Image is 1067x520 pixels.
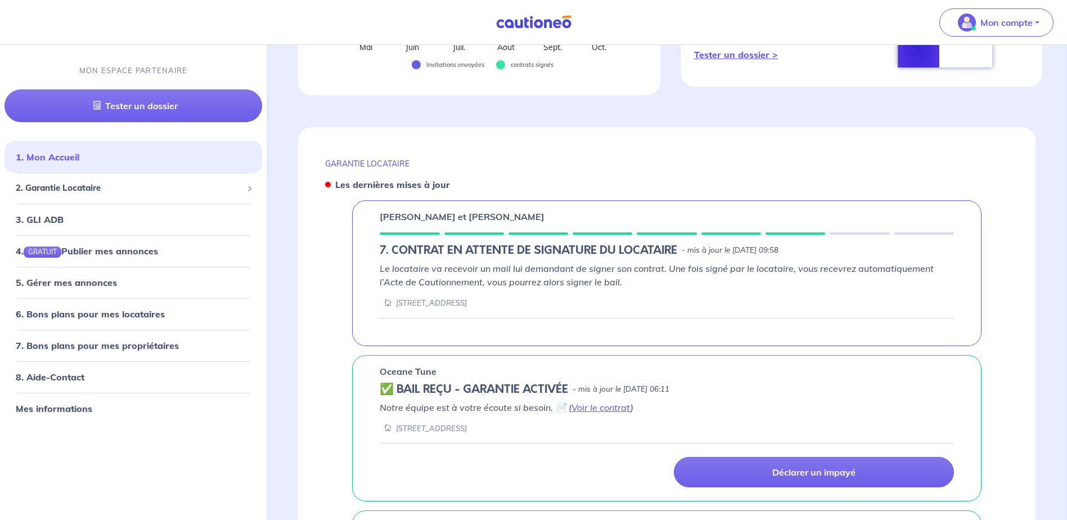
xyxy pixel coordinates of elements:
[16,245,158,257] a: 4.GRATUITPublier mes annonces
[380,365,436,378] p: Oceane Tune
[939,8,1054,37] button: illu_account_valid_menu.svgMon compte
[4,271,262,294] div: 5. Gérer mes annonces
[380,244,677,257] h5: 7. CONTRAT EN ATTENTE DE SIGNATURE DU LOCATAIRE
[497,42,515,52] text: Août
[380,244,954,257] div: state: RENTER-PAYMENT-METHOD-IN-PROGRESS, Context: ,IS-GL-CAUTION
[16,277,117,288] a: 5. Gérer mes annonces
[16,371,84,383] a: 8. Aide-Contact
[4,366,262,388] div: 8. Aide-Contact
[682,245,778,256] p: - mis à jour le [DATE] 09:58
[4,146,262,169] div: 1. Mon Accueil
[16,403,92,414] a: Mes informations
[4,240,262,262] div: 4.GRATUITPublier mes annonces
[16,308,165,320] a: 6. Bons plans pour mes locataires
[571,402,631,413] a: Voir le contrat
[4,397,262,420] div: Mes informations
[380,402,633,413] em: Notre équipe est à votre écoute si besoin. 📄 ( )
[4,334,262,357] div: 7. Bons plans pour mes propriétaires
[380,383,568,396] h5: ✅ BAIL REÇU - GARANTIE ACTIVÉE
[16,152,79,163] a: 1. Mon Accueil
[16,340,179,351] a: 7. Bons plans pour mes propriétaires
[772,467,856,478] p: Déclarer un impayé
[380,383,954,396] div: state: CONTRACT-VALIDATED, Context: IN-MANAGEMENT,IS-GL-CAUTION
[79,65,188,76] p: MON ESPACE PARTENAIRE
[380,210,544,223] p: [PERSON_NAME] et [PERSON_NAME]
[16,182,242,195] span: 2. Garantie Locataire
[4,208,262,231] div: 3. GLI ADB
[325,159,1009,169] p: GARANTIE LOCATAIRE
[16,214,64,225] a: 3. GLI ADB
[4,90,262,123] a: Tester un dossier
[543,42,562,52] text: Sept.
[380,423,467,434] div: [STREET_ADDRESS]
[405,42,419,52] text: Juin
[492,15,576,29] img: Cautioneo
[380,263,934,288] em: Le locataire va recevoir un mail lui demandant de signer son contrat. Une fois signé par le locat...
[573,384,669,395] p: - mis à jour le [DATE] 06:11
[592,42,606,52] text: Oct.
[380,298,467,308] div: [STREET_ADDRESS]
[694,49,778,60] a: Tester un dossier >
[674,457,954,487] a: Déclarer un impayé
[335,179,450,190] strong: Les dernières mises à jour
[958,14,976,32] img: illu_account_valid_menu.svg
[4,303,262,325] div: 6. Bons plans pour mes locataires
[452,42,465,52] text: Juil.
[4,178,262,200] div: 2. Garantie Locataire
[359,42,372,52] text: Mai
[980,16,1033,29] p: Mon compte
